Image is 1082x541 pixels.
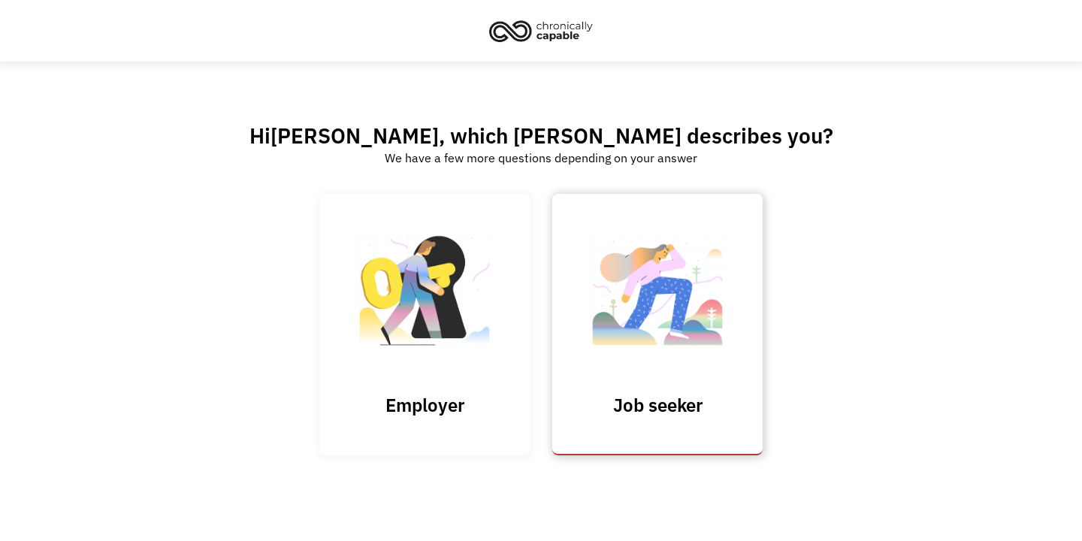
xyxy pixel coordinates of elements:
[385,149,697,167] div: We have a few more questions depending on your answer
[249,122,833,149] h2: Hi , which [PERSON_NAME] describes you?
[552,194,763,455] a: Job seeker
[270,122,439,150] span: [PERSON_NAME]
[319,194,530,455] input: Submit
[582,394,733,416] h3: Job seeker
[485,14,597,47] img: Chronically Capable logo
